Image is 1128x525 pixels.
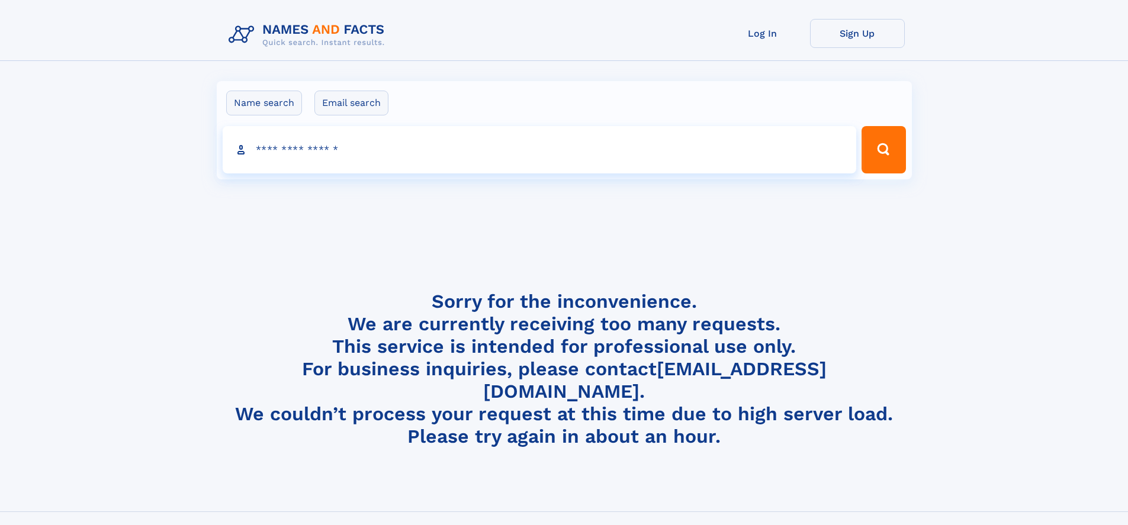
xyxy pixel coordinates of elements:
[483,357,827,402] a: [EMAIL_ADDRESS][DOMAIN_NAME]
[715,19,810,48] a: Log In
[223,126,857,173] input: search input
[224,290,905,448] h4: Sorry for the inconvenience. We are currently receiving too many requests. This service is intend...
[314,91,388,115] label: Email search
[226,91,302,115] label: Name search
[810,19,905,48] a: Sign Up
[862,126,905,173] button: Search Button
[224,19,394,51] img: Logo Names and Facts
